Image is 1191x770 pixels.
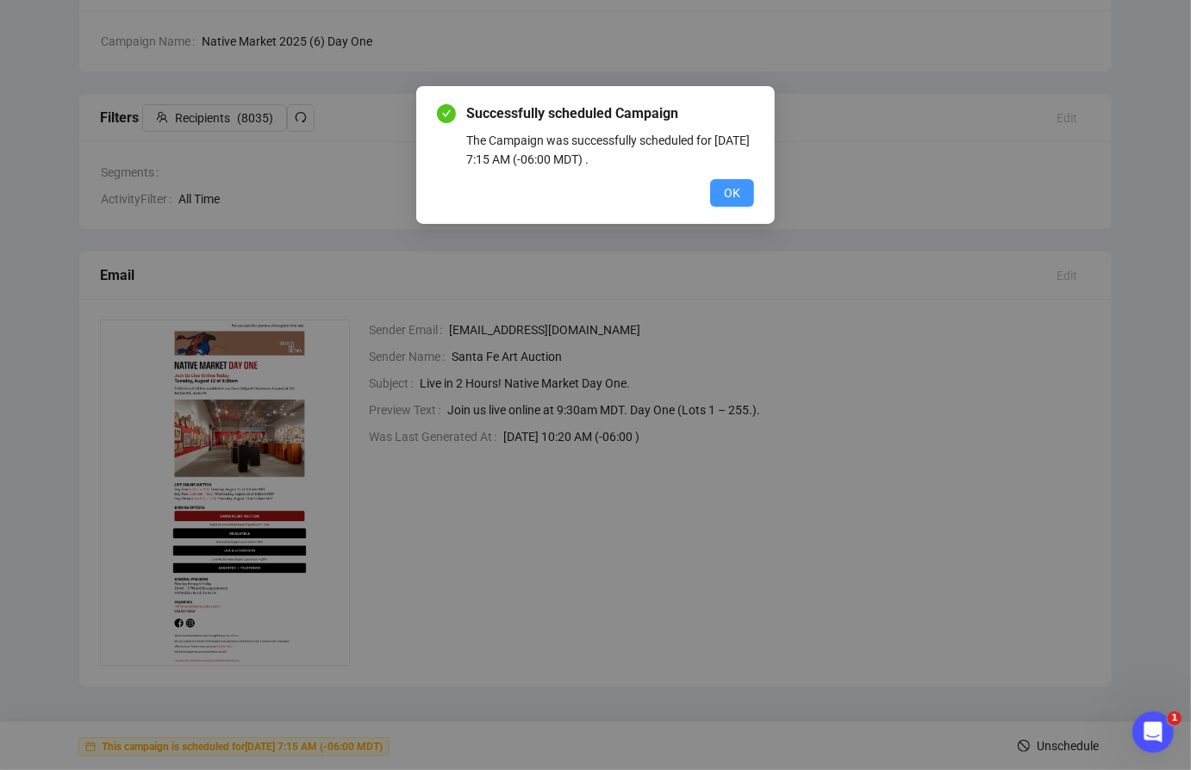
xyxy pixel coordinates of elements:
[437,104,456,123] span: check-circle
[1168,711,1182,725] span: 1
[1132,711,1174,753] iframe: Intercom live chat
[724,183,740,202] span: OK
[466,103,754,124] span: Successfully scheduled Campaign
[466,131,754,169] div: The Campaign was successfully scheduled for [DATE] 7:15 AM (-06:00 MDT) .
[710,179,754,207] button: OK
